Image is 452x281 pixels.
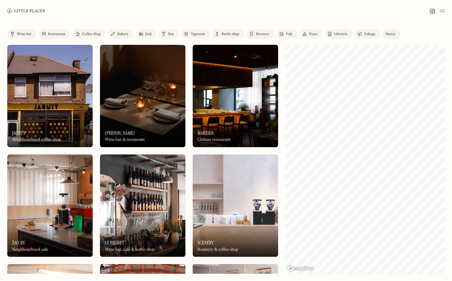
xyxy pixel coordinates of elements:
div: Wine bar & restaurant [105,137,145,142]
div: Wine bar [17,32,32,36]
a: MareidaMareidaMareidaChilean restaurant [193,45,278,147]
h3: Scenery [198,240,214,246]
div: Lifestyle [334,32,347,36]
a: Zao AnZao AnZao AnNeighbourhood cafe [7,154,93,257]
h3: Zao An [12,240,25,246]
a: Restaurant [39,29,70,39]
div: Foliage [364,32,375,36]
div: Pub [286,32,292,36]
a: Stores [383,29,400,39]
h3: Mareida [198,130,214,136]
a: Bar [159,29,179,39]
a: Pub [277,29,297,39]
img: Le Regret [100,154,185,257]
a: Coffee shop [73,29,105,39]
img: Mareida [193,45,278,147]
a: Pizza [300,29,322,39]
div: Coffee shop [82,32,101,36]
canvas: Map [285,45,445,274]
h3: Jaunty [12,130,25,136]
div: Restaurant [48,32,65,36]
a: Bakery [108,29,133,39]
a: JauntyJauntyJauntyNeighbourhood coffee shop [7,45,93,147]
div: Deli [145,32,152,36]
a: Brewery [247,29,274,39]
a: Foliage [355,29,380,39]
img: Luna [100,45,185,147]
a: Wine bar [7,29,36,39]
a: Deli [136,29,157,39]
div: Bottle shop [221,32,239,36]
div: Wine bar, cafe & bottle shop [105,247,155,252]
div: Chilean restaurant [198,137,231,142]
a: Le RegretLe RegretLe RegretWine bar, cafe & bottle shop [100,154,185,257]
a: Bottle shop [212,29,244,39]
div: Pizza [309,32,317,36]
div: Stores [386,32,395,36]
h3: [PERSON_NAME] [105,130,135,136]
a: Lifestyle [325,29,352,39]
a: Taproom [181,29,210,39]
div: Roastery & coffee shop [198,247,238,252]
a: LunaLuna[PERSON_NAME]Wine bar & restaurant [100,45,185,147]
div: Brewery [256,32,269,36]
div: Bar [168,32,174,36]
h3: Le Regret [105,240,124,246]
div: Taproom [191,32,205,36]
a: SceneryScenerySceneryRoastery & coffee shop [193,154,278,257]
img: Jaunty [7,45,93,147]
div: Neighbourhood cafe [12,247,48,252]
a: Mapbox homepage [287,265,314,272]
img: Scenery [193,154,278,257]
div: Neighbourhood coffee shop [12,137,61,142]
div: Bakery [117,32,128,36]
img: Zao An [7,154,93,257]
